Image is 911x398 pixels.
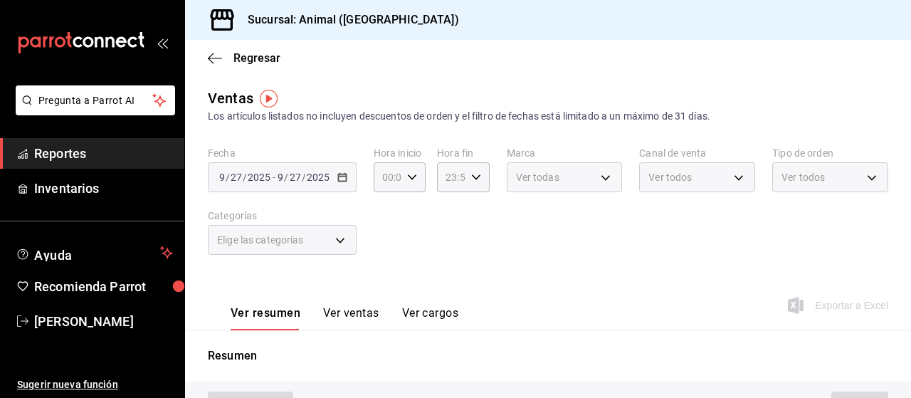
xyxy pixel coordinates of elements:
[639,148,755,158] label: Canal de venta
[34,179,173,198] span: Inventarios
[34,277,173,296] span: Recomienda Parrot
[217,233,304,247] span: Elige las categorías
[402,306,459,330] button: Ver cargos
[230,172,243,183] input: --
[260,90,278,108] img: Tooltip marker
[208,88,253,109] div: Ventas
[781,170,825,184] span: Ver todos
[208,211,357,221] label: Categorías
[208,109,888,124] div: Los artículos listados no incluyen descuentos de orden y el filtro de fechas está limitado a un m...
[34,244,154,261] span: Ayuda
[516,170,559,184] span: Ver todas
[284,172,288,183] span: /
[34,144,173,163] span: Reportes
[302,172,306,183] span: /
[233,51,280,65] span: Regresar
[38,93,153,108] span: Pregunta a Parrot AI
[374,148,426,158] label: Hora inicio
[306,172,330,183] input: ----
[231,306,300,330] button: Ver resumen
[208,51,280,65] button: Regresar
[648,170,692,184] span: Ver todos
[208,347,888,365] p: Resumen
[289,172,302,183] input: --
[17,377,173,392] span: Sugerir nueva función
[10,103,175,118] a: Pregunta a Parrot AI
[273,172,275,183] span: -
[218,172,226,183] input: --
[16,85,175,115] button: Pregunta a Parrot AI
[208,148,357,158] label: Fecha
[323,306,379,330] button: Ver ventas
[277,172,284,183] input: --
[243,172,247,183] span: /
[772,148,888,158] label: Tipo de orden
[34,312,173,331] span: [PERSON_NAME]
[507,148,623,158] label: Marca
[157,37,168,48] button: open_drawer_menu
[231,306,458,330] div: navigation tabs
[437,148,489,158] label: Hora fin
[226,172,230,183] span: /
[247,172,271,183] input: ----
[236,11,459,28] h3: Sucursal: Animal ([GEOGRAPHIC_DATA])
